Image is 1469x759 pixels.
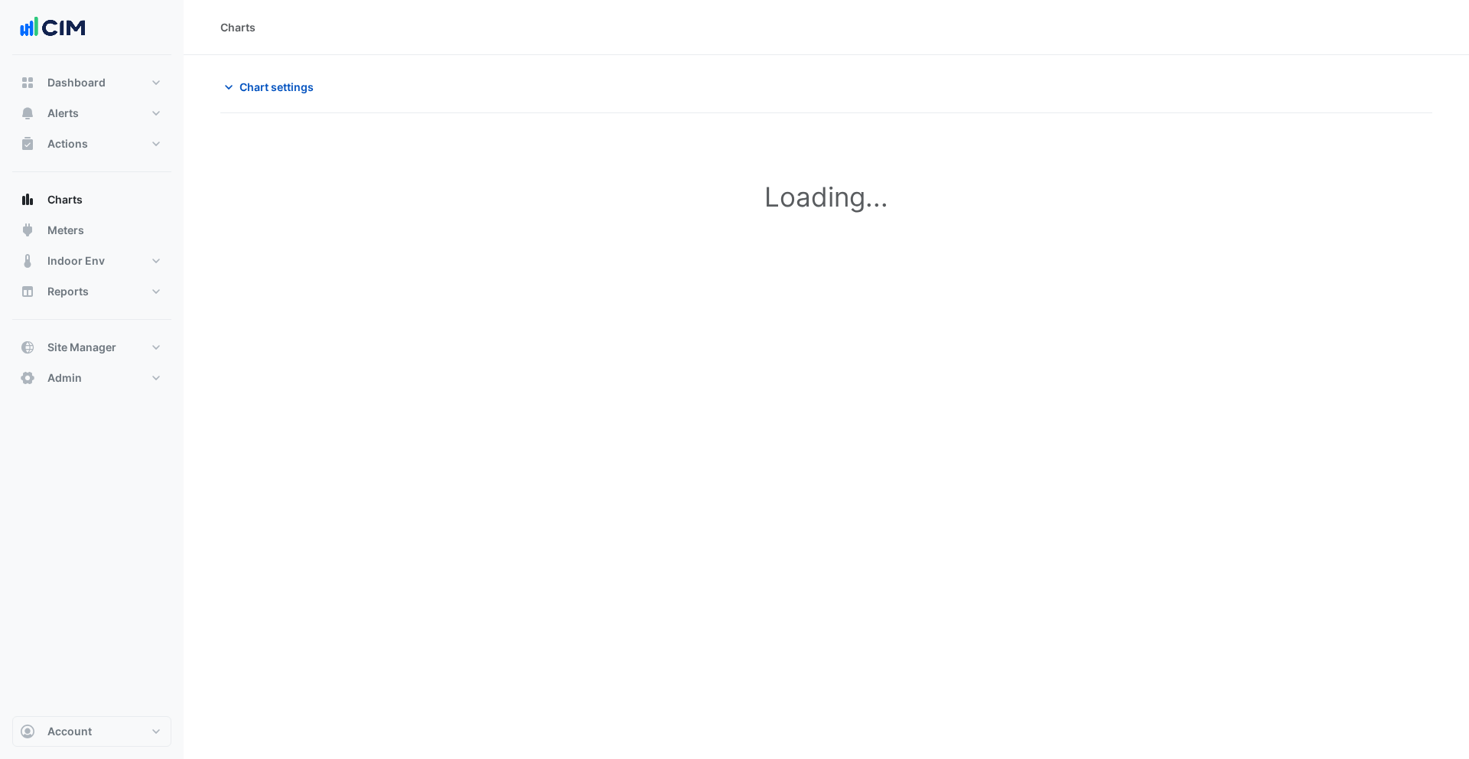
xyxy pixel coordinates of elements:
button: Charts [12,184,171,215]
app-icon: Indoor Env [20,253,35,269]
span: Charts [47,192,83,207]
button: Dashboard [12,67,171,98]
span: Alerts [47,106,79,121]
span: Account [47,724,92,739]
img: Company Logo [18,12,87,43]
app-icon: Alerts [20,106,35,121]
button: Alerts [12,98,171,129]
button: Admin [12,363,171,393]
app-icon: Admin [20,370,35,386]
span: Admin [47,370,82,386]
span: Indoor Env [47,253,105,269]
button: Site Manager [12,332,171,363]
button: Actions [12,129,171,159]
span: Dashboard [47,75,106,90]
app-icon: Dashboard [20,75,35,90]
span: Site Manager [47,340,116,355]
button: Meters [12,215,171,246]
button: Indoor Env [12,246,171,276]
h1: Loading... [254,181,1399,213]
app-icon: Actions [20,136,35,151]
span: Meters [47,223,84,238]
span: Chart settings [239,79,314,95]
app-icon: Charts [20,192,35,207]
span: Reports [47,284,89,299]
button: Reports [12,276,171,307]
span: Actions [47,136,88,151]
app-icon: Site Manager [20,340,35,355]
app-icon: Meters [20,223,35,238]
app-icon: Reports [20,284,35,299]
button: Chart settings [220,73,324,100]
div: Charts [220,19,256,35]
button: Account [12,716,171,747]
